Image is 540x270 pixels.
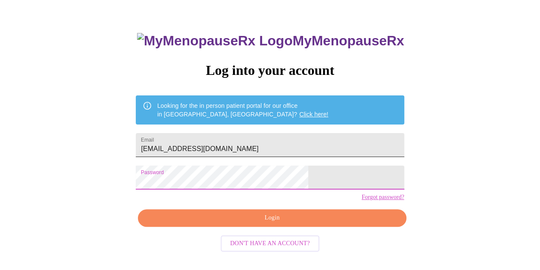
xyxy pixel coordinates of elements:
h3: Log into your account [136,62,404,78]
div: Looking for the in person patient portal for our office in [GEOGRAPHIC_DATA], [GEOGRAPHIC_DATA]? [157,98,328,122]
button: Login [138,209,406,227]
a: Click here! [299,111,328,118]
span: Login [148,213,396,223]
h3: MyMenopauseRx [137,33,404,49]
img: MyMenopauseRx Logo [137,33,292,49]
a: Forgot password? [362,194,404,201]
span: Don't have an account? [230,238,310,249]
a: Don't have an account? [219,239,321,246]
button: Don't have an account? [221,235,319,252]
